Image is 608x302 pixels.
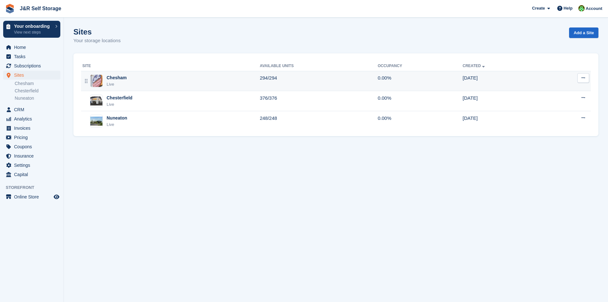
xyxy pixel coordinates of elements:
td: [DATE] [463,111,544,131]
a: menu [3,170,60,179]
img: Image of Chesham site [91,74,102,87]
span: Account [586,5,602,12]
td: 376/376 [260,91,378,111]
span: Sites [14,71,52,80]
span: Settings [14,161,52,170]
span: CRM [14,105,52,114]
a: Nuneaton [15,95,60,101]
a: menu [3,151,60,160]
a: Chesham [15,81,60,87]
span: Analytics [14,114,52,123]
div: Live [107,81,127,88]
div: Nuneaton [107,115,127,121]
span: Create [532,5,545,12]
p: Your onboarding [14,24,52,28]
img: Steve Pollicott [578,5,585,12]
a: menu [3,192,60,201]
a: menu [3,124,60,133]
div: Chesterfield [107,95,132,101]
th: Available Units [260,61,378,71]
a: menu [3,71,60,80]
div: Chesham [107,74,127,81]
span: Coupons [14,142,52,151]
span: Subscriptions [14,61,52,70]
a: menu [3,43,60,52]
p: View next steps [14,29,52,35]
img: Image of Nuneaton site [90,117,102,126]
div: Live [107,121,127,128]
a: Chesterfield [15,88,60,94]
th: Occupancy [378,61,463,71]
td: [DATE] [463,91,544,111]
img: stora-icon-8386f47178a22dfd0bd8f6a31ec36ba5ce8667c1dd55bd0f319d3a0aa187defe.svg [5,4,15,13]
span: Pricing [14,133,52,142]
td: 0.00% [378,71,463,91]
p: Your storage locations [73,37,121,44]
span: Invoices [14,124,52,133]
td: 294/294 [260,71,378,91]
span: Help [564,5,573,12]
a: Your onboarding View next steps [3,21,60,38]
span: Home [14,43,52,52]
a: menu [3,105,60,114]
td: 0.00% [378,91,463,111]
img: Image of Chesterfield site [90,97,102,106]
a: Add a Site [569,27,598,38]
a: menu [3,114,60,123]
a: menu [3,52,60,61]
span: Storefront [6,184,64,191]
span: Capital [14,170,52,179]
h1: Sites [73,27,121,36]
th: Site [81,61,260,71]
td: [DATE] [463,71,544,91]
div: Live [107,101,132,108]
a: Created [463,64,486,68]
a: menu [3,61,60,70]
td: 0.00% [378,111,463,131]
a: menu [3,133,60,142]
span: Insurance [14,151,52,160]
a: menu [3,142,60,151]
a: menu [3,161,60,170]
span: Tasks [14,52,52,61]
span: Online Store [14,192,52,201]
a: J&R Self Storage [17,3,64,14]
td: 248/248 [260,111,378,131]
a: Preview store [53,193,60,201]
